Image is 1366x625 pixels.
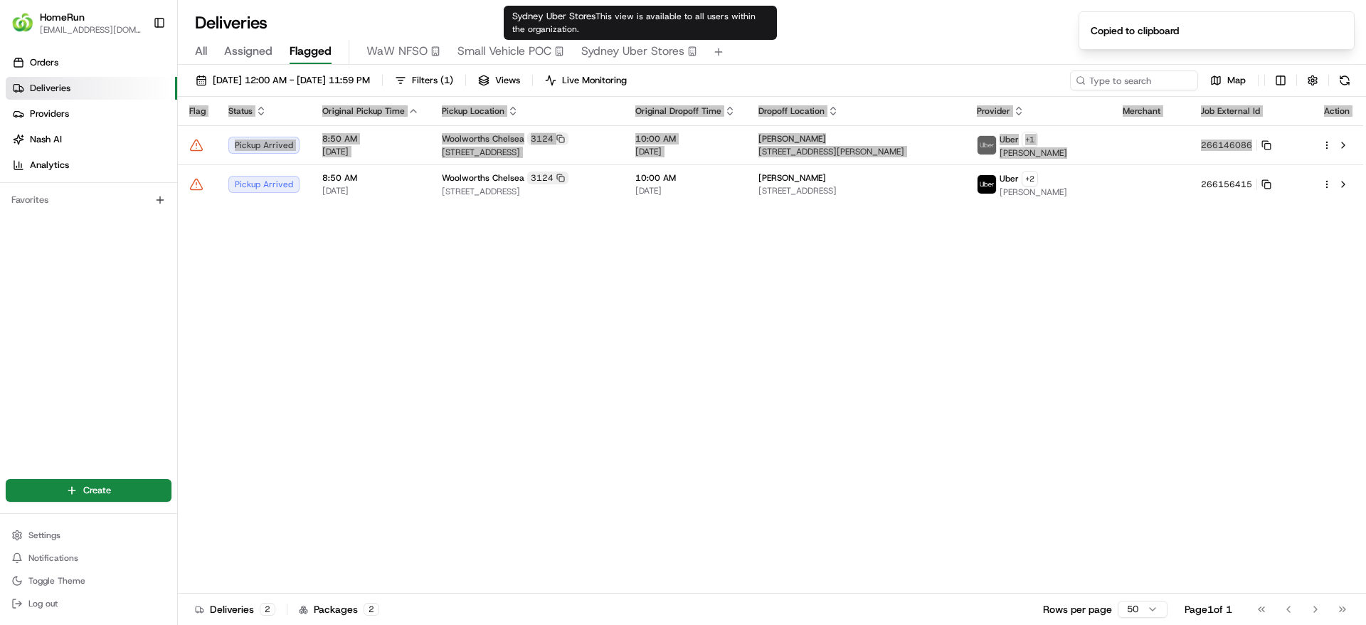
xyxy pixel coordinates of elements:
[322,185,419,196] span: [DATE]
[1322,105,1352,117] div: Action
[440,74,453,87] span: ( 1 )
[457,43,551,60] span: Small Vehicle POC
[1201,179,1271,190] button: 266156415
[189,70,376,90] button: [DATE] 12:00 AM - [DATE] 11:59 PM
[504,6,777,40] div: Sydney Uber Stores
[6,189,171,211] div: Favorites
[364,603,379,616] div: 2
[322,172,419,184] span: 8:50 AM
[758,172,826,184] span: [PERSON_NAME]
[290,43,332,60] span: Flagged
[1000,187,1067,198] span: [PERSON_NAME]
[527,132,568,145] div: 3124
[228,105,253,117] span: Status
[30,133,62,146] span: Nash AI
[635,133,736,145] span: 10:00 AM
[635,185,736,196] span: [DATE]
[6,154,177,177] a: Analytics
[472,70,526,90] button: Views
[30,107,69,120] span: Providers
[6,77,177,100] a: Deliveries
[195,43,207,60] span: All
[1201,179,1252,190] span: 266156415
[1091,23,1179,38] div: Copied to clipboard
[1185,602,1232,616] div: Page 1 of 1
[442,147,613,158] span: [STREET_ADDRESS]
[11,11,34,34] img: HomeRun
[1000,173,1019,184] span: Uber
[224,43,272,60] span: Assigned
[1022,171,1038,187] button: +2
[6,525,171,545] button: Settings
[189,105,206,117] span: Flag
[30,56,58,69] span: Orders
[28,552,78,564] span: Notifications
[758,146,954,157] span: [STREET_ADDRESS][PERSON_NAME]
[758,133,826,145] span: [PERSON_NAME]
[1123,105,1160,117] span: Merchant
[1335,70,1355,90] button: Refresh
[6,548,171,568] button: Notifications
[195,11,268,34] h1: Deliveries
[28,598,58,609] span: Log out
[40,10,85,24] button: HomeRun
[6,594,171,614] button: Log out
[1000,147,1067,159] span: [PERSON_NAME]
[322,146,419,157] span: [DATE]
[322,105,405,117] span: Original Pickup Time
[442,172,524,184] span: Woolworths Chelsea
[213,74,370,87] span: [DATE] 12:00 AM - [DATE] 11:59 PM
[442,186,613,197] span: [STREET_ADDRESS]
[299,602,379,616] div: Packages
[28,530,60,541] span: Settings
[195,602,275,616] div: Deliveries
[1022,132,1038,147] button: +1
[6,103,177,125] a: Providers
[758,105,825,117] span: Dropoff Location
[635,105,721,117] span: Original Dropoff Time
[581,43,684,60] span: Sydney Uber Stores
[40,24,142,36] button: [EMAIL_ADDRESS][DOMAIN_NAME]
[388,70,460,90] button: Filters(1)
[1227,74,1246,87] span: Map
[1070,70,1198,90] input: Type to search
[28,575,85,587] span: Toggle Theme
[6,128,177,151] a: Nash AI
[83,484,111,497] span: Create
[442,105,504,117] span: Pickup Location
[562,74,627,87] span: Live Monitoring
[1000,134,1019,145] span: Uber
[30,159,69,172] span: Analytics
[978,136,996,154] img: uber-new-logo.jpeg
[442,133,524,145] span: Woolworths Chelsea
[6,6,147,40] button: HomeRunHomeRun[EMAIL_ADDRESS][DOMAIN_NAME]
[1204,70,1252,90] button: Map
[30,82,70,95] span: Deliveries
[6,571,171,591] button: Toggle Theme
[758,185,954,196] span: [STREET_ADDRESS]
[1201,105,1260,117] span: Job External Id
[527,172,568,184] div: 3124
[978,175,996,194] img: uber-new-logo.jpeg
[977,105,1010,117] span: Provider
[412,74,453,87] span: Filters
[1201,140,1271,151] button: 266146086
[635,146,736,157] span: [DATE]
[539,70,633,90] button: Live Monitoring
[495,74,520,87] span: Views
[1201,140,1252,151] span: 266146086
[260,603,275,616] div: 2
[366,43,428,60] span: WaW NFSO
[322,133,419,145] span: 8:50 AM
[635,172,736,184] span: 10:00 AM
[6,479,171,502] button: Create
[512,11,756,35] span: This view is available to all users within the organization.
[6,51,177,74] a: Orders
[1043,602,1112,616] p: Rows per page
